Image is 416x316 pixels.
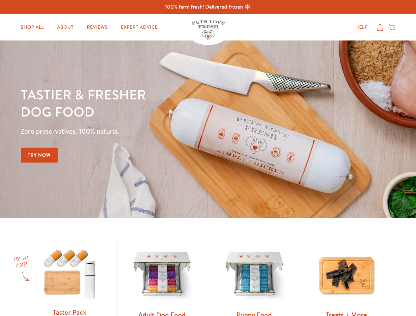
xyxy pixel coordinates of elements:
a: Shop All [15,21,49,34]
p: Zero preservatives. 100% natural. [21,125,270,137]
a: Expert Advice [116,21,163,34]
img: Pets Love Fresh [192,20,225,40]
a: About [52,21,79,34]
h1: Tastier & fresher dog food [21,86,270,120]
a: Try Now [21,148,58,163]
a: Reviews [81,21,113,34]
a: Help [350,21,373,34]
